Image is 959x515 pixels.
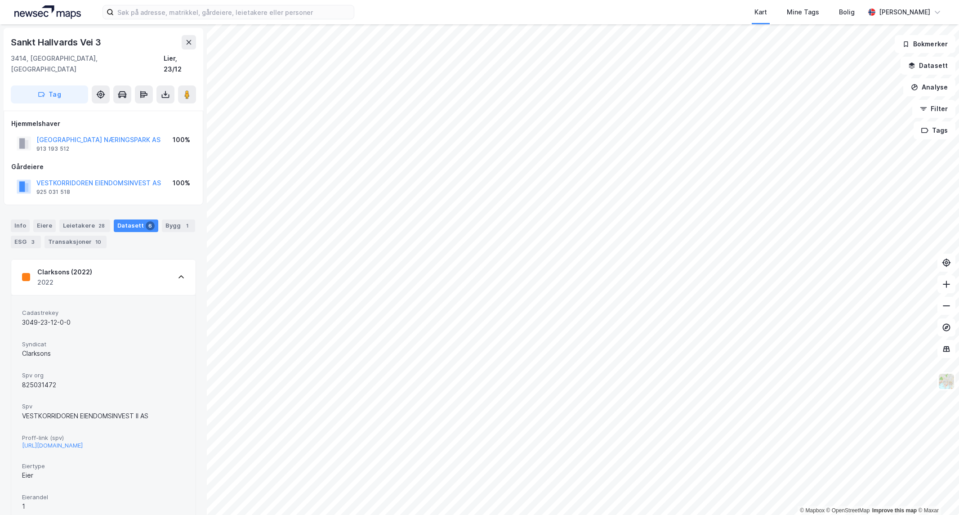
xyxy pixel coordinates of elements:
[22,501,185,512] div: 1
[22,411,185,421] div: VESTKORRIDOREN EIENDOMSINVEST II AS
[37,277,92,288] div: 2022
[787,7,819,18] div: Mine Tags
[11,219,30,232] div: Info
[22,380,185,390] div: 825031472
[903,78,955,96] button: Analyse
[14,5,81,19] img: logo.a4113a55bc3d86da70a041830d287a7e.svg
[22,470,185,481] div: Eier
[162,219,195,232] div: Bygg
[11,35,103,49] div: Sankt Hallvards Vei 3
[45,236,107,248] div: Transaksjoner
[114,219,158,232] div: Datasett
[22,493,185,501] span: Eierandel
[11,118,196,129] div: Hjemmelshaver
[11,85,88,103] button: Tag
[28,237,37,246] div: 3
[839,7,855,18] div: Bolig
[826,507,870,514] a: OpenStreetMap
[36,188,70,196] div: 925 031 518
[22,348,185,359] div: Clarksons
[173,178,190,188] div: 100%
[914,472,959,515] div: Kontrollprogram for chat
[914,121,955,139] button: Tags
[800,507,825,514] a: Mapbox
[33,219,56,232] div: Eiere
[879,7,930,18] div: [PERSON_NAME]
[94,237,103,246] div: 10
[37,267,92,278] div: Clarksons (2022)
[11,53,164,75] div: 3414, [GEOGRAPHIC_DATA], [GEOGRAPHIC_DATA]
[36,145,69,152] div: 913 193 512
[97,221,107,230] div: 28
[11,161,196,172] div: Gårdeiere
[22,309,185,317] span: Cadastrekey
[22,317,185,328] div: 3049-23-12-0-0
[22,340,185,348] span: Syndicat
[22,372,185,379] span: Spv org
[901,57,955,75] button: Datasett
[22,434,185,442] span: Proff-link (spv)
[912,100,955,118] button: Filter
[914,472,959,515] iframe: Chat Widget
[895,35,955,53] button: Bokmerker
[164,53,196,75] div: Lier, 23/12
[183,221,192,230] div: 1
[22,442,83,449] button: [URL][DOMAIN_NAME]
[22,462,185,470] span: Eiertype
[11,236,41,248] div: ESG
[173,134,190,145] div: 100%
[59,219,110,232] div: Leietakere
[938,373,955,390] img: Z
[872,507,917,514] a: Improve this map
[22,403,185,410] span: Spv
[146,221,155,230] div: 6
[114,5,354,19] input: Søk på adresse, matrikkel, gårdeiere, leietakere eller personer
[754,7,767,18] div: Kart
